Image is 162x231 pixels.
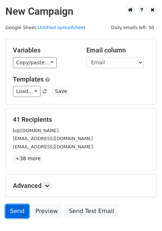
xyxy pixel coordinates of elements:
[38,25,85,30] a: Untitled spreadsheet
[5,204,29,218] a: Send
[13,136,93,141] small: [EMAIL_ADDRESS][DOMAIN_NAME]
[13,57,57,68] a: Copy/paste...
[109,25,157,30] a: Daily emails left: 50
[13,86,40,97] a: Load...
[13,182,149,190] h5: Advanced
[13,128,58,133] small: b@[DOMAIN_NAME]
[64,204,119,218] a: Send Test Email
[13,154,43,163] a: +38 more
[13,46,76,54] h5: Variables
[13,75,44,83] a: Templates
[5,25,86,30] small: Google Sheet:
[31,204,62,218] a: Preview
[86,46,149,54] h5: Email column
[5,5,157,18] h2: New Campaign
[109,24,157,32] span: Daily emails left: 50
[52,86,70,97] button: Save
[126,197,162,231] iframe: Chat Widget
[13,144,93,149] small: [EMAIL_ADDRESS][DOMAIN_NAME]
[13,116,149,124] h5: 41 Recipients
